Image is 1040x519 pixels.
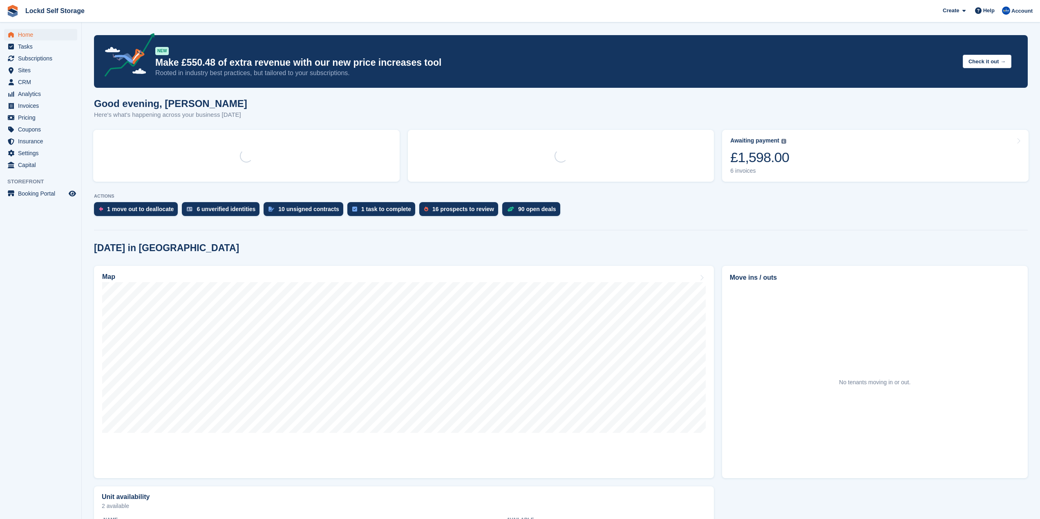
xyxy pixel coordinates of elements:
[1002,7,1010,15] img: Jonny Bleach
[155,57,956,69] p: Make £550.48 of extra revenue with our new price increases tool
[102,273,115,281] h2: Map
[264,202,347,220] a: 10 unsigned contracts
[18,112,67,123] span: Pricing
[730,167,789,174] div: 6 invoices
[730,273,1020,283] h2: Move ins / outs
[107,206,174,212] div: 1 move out to deallocate
[730,137,779,144] div: Awaiting payment
[502,202,564,220] a: 90 open deals
[18,41,67,52] span: Tasks
[18,76,67,88] span: CRM
[361,206,411,212] div: 1 task to complete
[18,100,67,111] span: Invoices
[18,147,67,159] span: Settings
[7,178,81,186] span: Storefront
[268,207,274,212] img: contract_signature_icon-13c848040528278c33f63329250d36e43548de30e8caae1d1a13099fd9432cc5.svg
[155,69,956,78] p: Rooted in industry best practices, but tailored to your subscriptions.
[352,207,357,212] img: task-75834270c22a3079a89374b754ae025e5fb1db73e45f91037f5363f120a921f8.svg
[18,136,67,147] span: Insurance
[94,266,714,478] a: Map
[983,7,995,15] span: Help
[18,124,67,135] span: Coupons
[4,29,77,40] a: menu
[67,189,77,198] a: Preview store
[7,5,19,17] img: stora-icon-8386f47178a22dfd0bd8f6a31ec36ba5ce8667c1dd55bd0f319d3a0aa187defe.svg
[18,159,67,171] span: Capital
[98,33,155,80] img: price-adjustments-announcement-icon-8257ccfd72463d97f412b2fc003d46551f7dbcb40ab6d574587a9cd5c0d94...
[102,503,706,509] p: 2 available
[432,206,494,212] div: 16 prospects to review
[155,47,169,55] div: NEW
[4,76,77,88] a: menu
[182,202,264,220] a: 6 unverified identities
[4,188,77,199] a: menu
[943,7,959,15] span: Create
[197,206,255,212] div: 6 unverified identities
[4,100,77,111] a: menu
[18,88,67,100] span: Analytics
[730,149,789,166] div: £1,598.00
[94,194,1028,199] p: ACTIONS
[99,207,103,212] img: move_outs_to_deallocate_icon-f764333ba52eb49d3ac5e1228854f67142a1ed5810a6f6cc68b1a99e826820c5.svg
[4,124,77,135] a: menu
[518,206,556,212] div: 90 open deals
[187,207,192,212] img: verify_identity-adf6edd0f0f0b5bbfe63781bf79b02c33cf7c696d77639b501bdc392416b5a36.svg
[22,4,88,18] a: Lockd Self Storage
[781,139,786,144] img: icon-info-grey-7440780725fd019a000dd9b08b2336e03edf1995a4989e88bcd33f0948082b44.svg
[94,202,182,220] a: 1 move out to deallocate
[4,65,77,76] a: menu
[963,55,1011,68] button: Check it out →
[424,207,428,212] img: prospect-51fa495bee0391a8d652442698ab0144808aea92771e9ea1ae160a38d050c398.svg
[4,41,77,52] a: menu
[347,202,419,220] a: 1 task to complete
[507,206,514,212] img: deal-1b604bf984904fb50ccaf53a9ad4b4a5d6e5aea283cecdc64d6e3604feb123c2.svg
[94,98,247,109] h1: Good evening, [PERSON_NAME]
[94,110,247,120] p: Here's what's happening across your business [DATE]
[4,136,77,147] a: menu
[4,112,77,123] a: menu
[1011,7,1033,15] span: Account
[18,29,67,40] span: Home
[18,65,67,76] span: Sites
[102,493,150,501] h2: Unit availability
[722,130,1029,182] a: Awaiting payment £1,598.00 6 invoices
[839,378,910,387] div: No tenants moving in or out.
[4,53,77,64] a: menu
[18,53,67,64] span: Subscriptions
[4,88,77,100] a: menu
[18,188,67,199] span: Booking Portal
[4,159,77,171] a: menu
[4,147,77,159] a: menu
[419,202,502,220] a: 16 prospects to review
[94,243,239,254] h2: [DATE] in [GEOGRAPHIC_DATA]
[278,206,339,212] div: 10 unsigned contracts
